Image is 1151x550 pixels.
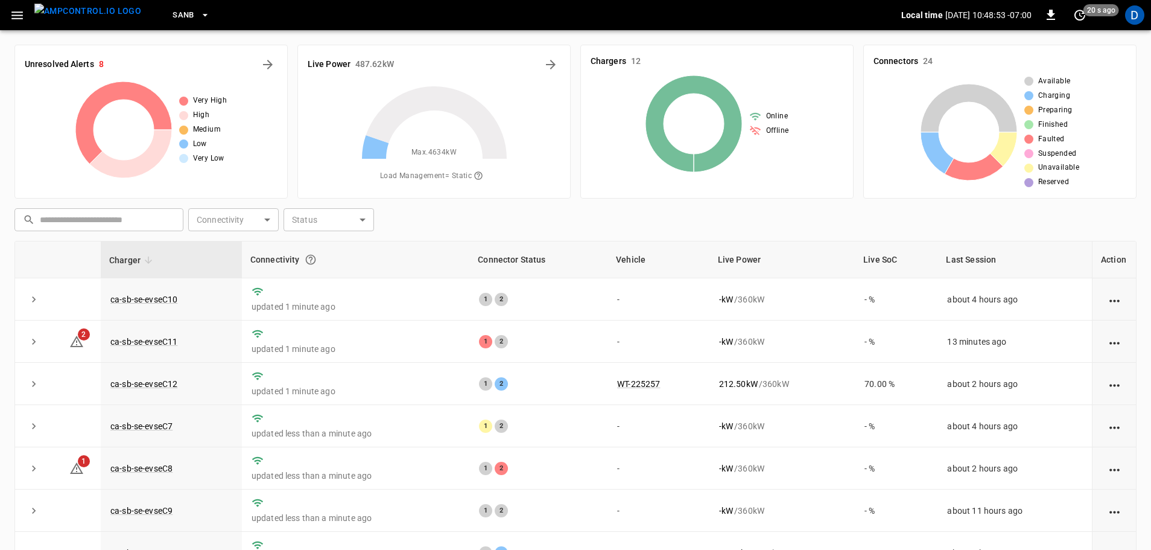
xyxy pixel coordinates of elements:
p: [DATE] 10:48:53 -07:00 [945,9,1032,21]
h6: Live Power [308,58,350,71]
p: updated 1 minute ago [252,343,460,355]
p: - kW [719,420,733,432]
td: - % [855,321,937,363]
th: Connector Status [469,241,607,278]
a: ca-sb-se-evseC11 [110,337,177,347]
button: Energy Overview [541,55,560,74]
button: The system is using AmpEdge-configured limits for static load managment. Depending on your config... [469,166,488,187]
td: - [607,278,709,321]
span: Reserved [1038,176,1069,188]
button: All Alerts [258,55,277,74]
span: 1 [78,455,90,467]
span: Offline [766,125,789,137]
button: expand row [25,459,43,478]
a: ca-sb-se-evseC8 [110,464,173,473]
td: - % [855,278,937,321]
span: Max. 4634 kW [411,147,457,159]
td: - % [855,405,937,447]
th: Last Session [937,241,1092,278]
span: Charger [109,253,156,267]
td: - [607,405,709,447]
td: about 2 hours ago [937,363,1092,405]
td: - % [855,490,937,532]
p: updated 1 minute ago [252,301,460,313]
p: - kW [719,293,733,305]
div: 2 [495,377,508,391]
a: ca-sb-se-evseC9 [110,506,173,516]
span: Very Low [193,153,224,165]
span: Faulted [1038,133,1065,145]
div: 2 [495,293,508,306]
img: ampcontrol.io logo [34,4,141,19]
span: Available [1038,75,1071,88]
div: 2 [495,335,508,348]
div: action cell options [1107,505,1122,517]
span: Unavailable [1038,162,1079,174]
td: about 11 hours ago [937,490,1092,532]
div: 2 [495,504,508,517]
button: expand row [25,290,43,309]
button: Connection between the charger and our software. [300,249,322,270]
p: - kW [719,336,733,348]
span: Preparing [1038,104,1073,117]
h6: 8 [99,58,104,71]
td: about 2 hours ago [937,447,1092,490]
span: Finished [1038,119,1068,131]
a: WT-225257 [617,379,660,389]
div: / 360 kW [719,378,846,390]
a: ca-sb-se-evseC10 [110,295,177,304]
div: Connectivity [250,249,461,270]
span: SanB [173,8,194,22]
h6: Unresolved Alerts [25,58,94,71]
span: 20 s ago [1083,4,1119,16]
span: Online [766,110,788,123]
p: - kW [719,462,733,475]
a: 1 [69,463,84,473]
div: action cell options [1107,462,1122,475]
button: expand row [25,333,43,351]
div: action cell options [1107,336,1122,348]
td: 13 minutes ago [937,321,1092,363]
button: expand row [25,417,43,435]
div: 1 [479,462,492,475]
div: 2 [495,420,508,433]
th: Live SoC [855,241,937,278]
p: updated 1 minute ago [252,385,460,397]
span: High [193,109,210,121]
a: 2 [69,336,84,345]
span: Charging [1038,90,1070,102]
a: ca-sb-se-evseC7 [110,421,173,431]
button: expand row [25,502,43,520]
div: 1 [479,293,492,306]
div: 1 [479,335,492,348]
div: / 360 kW [719,420,846,432]
div: profile-icon [1125,5,1144,25]
p: Local time [901,9,943,21]
div: / 360 kW [719,293,846,305]
h6: 12 [631,55,641,68]
td: - [607,321,709,363]
div: / 360 kW [719,505,846,517]
span: Suspended [1038,148,1077,160]
h6: 487.62 kW [355,58,394,71]
td: 70.00 % [855,363,937,405]
th: Vehicle [607,241,709,278]
p: updated less than a minute ago [252,427,460,440]
div: action cell options [1107,293,1122,305]
div: / 360 kW [719,336,846,348]
button: set refresh interval [1070,5,1089,25]
div: action cell options [1107,378,1122,390]
div: action cell options [1107,420,1122,432]
span: Load Management = Static [380,166,488,187]
p: updated less than a minute ago [252,512,460,524]
p: - kW [719,505,733,517]
td: - [607,490,709,532]
div: 1 [479,377,492,391]
div: 2 [495,462,508,475]
td: - % [855,447,937,490]
span: Medium [193,124,221,136]
td: about 4 hours ago [937,278,1092,321]
h6: Chargers [591,55,626,68]
span: Very High [193,95,227,107]
div: 1 [479,420,492,433]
